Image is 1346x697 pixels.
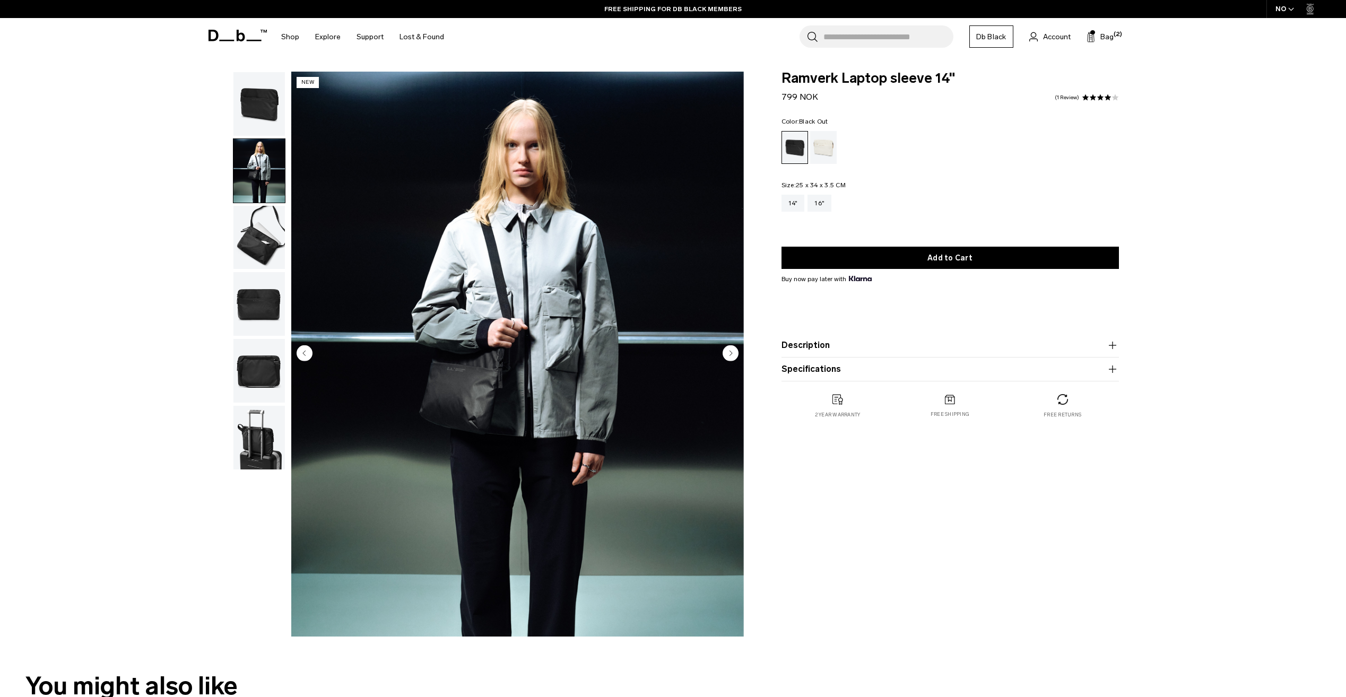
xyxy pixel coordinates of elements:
span: Buy now pay later with [781,274,872,284]
a: FREE SHIPPING FOR DB BLACK MEMBERS [604,4,742,14]
button: Ramverk Laptop sleeve 14" Black Out [233,405,285,470]
p: 2 year warranty [815,411,861,419]
a: Explore [315,18,341,56]
button: Ramverk Laptop sleeve 14" Black Out [233,205,285,270]
img: Ramverk Laptop sleeve 14" Black Out [233,339,285,403]
img: Ramverk Laptop sleeve 14" Black Out [233,72,285,136]
button: Previous slide [297,345,312,363]
span: Ramverk Laptop sleeve 14" [781,72,1119,85]
span: 25 x 34 x 3.5 CM [796,181,846,189]
button: Bag (2) [1087,30,1114,43]
button: Add to Cart [781,247,1119,269]
img: Ramverk Laptop sleeve 14" Black Out [291,72,744,637]
a: Db Black [969,25,1013,48]
img: {"height" => 20, "alt" => "Klarna"} [849,276,872,281]
p: Free shipping [931,411,969,418]
img: Ramverk Laptop sleeve 14" Black Out [233,206,285,269]
a: Lost & Found [400,18,444,56]
span: Black Out [799,118,828,125]
a: Support [357,18,384,56]
a: Shop [281,18,299,56]
span: Account [1043,31,1071,42]
span: (2) [1114,30,1122,39]
a: 1 reviews [1055,95,1079,100]
a: Account [1029,30,1071,43]
img: Ramverk Laptop sleeve 14" Black Out [233,406,285,469]
img: Ramverk Laptop sleeve 14" Black Out [233,139,285,203]
button: Next slide [723,345,739,363]
legend: Color: [781,118,828,125]
p: New [297,77,319,88]
li: 2 / 6 [291,72,744,637]
p: Free returns [1044,411,1081,419]
a: Black Out [781,131,808,164]
button: Specifications [781,363,1119,376]
a: Oatmilk [810,131,837,164]
img: Ramverk Laptop sleeve 14" Black Out [233,272,285,336]
nav: Main Navigation [273,18,452,56]
a: 16" [807,195,831,212]
a: 14" [781,195,805,212]
span: Bag [1100,31,1114,42]
button: Description [781,339,1119,352]
span: 799 NOK [781,92,818,102]
legend: Size: [781,182,846,188]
